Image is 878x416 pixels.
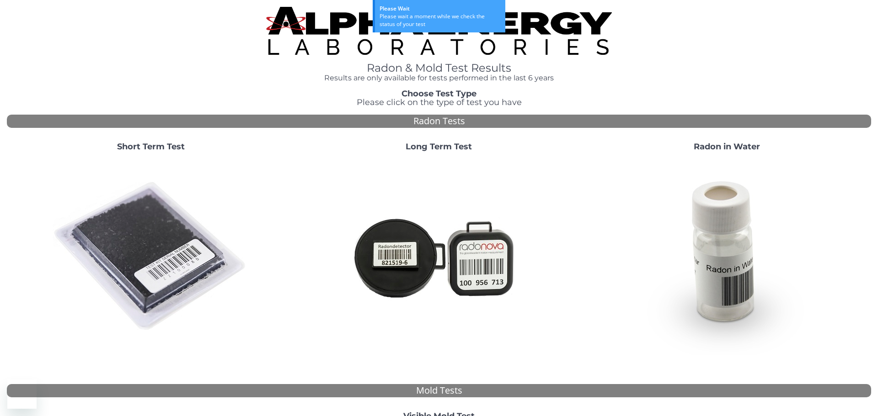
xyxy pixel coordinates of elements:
[117,142,185,152] strong: Short Term Test
[7,379,37,409] iframe: Button to launch messaging window
[266,7,612,55] img: TightCrop.jpg
[402,89,476,99] strong: Choose Test Type
[7,115,871,128] div: Radon Tests
[380,5,501,12] div: Please Wait
[266,74,612,82] h4: Results are only available for tests performed in the last 6 years
[629,158,825,355] img: RadoninWater.jpg
[380,12,501,28] div: Please wait a moment while we check the status of your test
[694,142,760,152] strong: Radon in Water
[266,62,612,74] h1: Radon & Mold Test Results
[357,97,522,107] span: Please click on the type of test you have
[53,158,249,355] img: ShortTerm.jpg
[7,384,871,397] div: Mold Tests
[341,158,537,355] img: Radtrak2vsRadtrak3.jpg
[406,142,472,152] strong: Long Term Test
